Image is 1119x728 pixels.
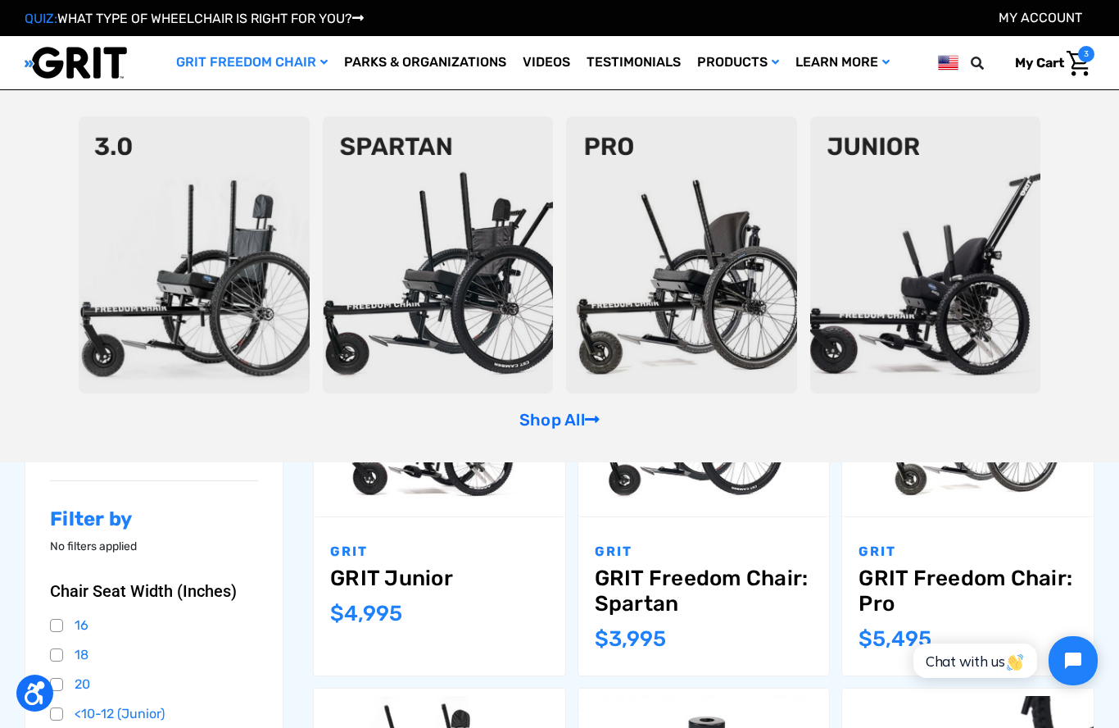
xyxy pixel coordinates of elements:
a: Testimonials [578,36,689,89]
img: spartan2.png [323,116,554,394]
a: Parks & Organizations [336,36,514,89]
img: us.png [938,52,958,73]
span: 3 [1078,46,1094,62]
p: No filters applied [50,538,258,555]
a: 16 [50,613,258,638]
p: GRIT [859,542,1077,562]
button: Chair Seat Width (Inches) [50,581,258,601]
input: Search [978,46,1003,80]
img: pro-chair.png [566,116,797,394]
span: $5,495 [859,626,931,652]
iframe: Tidio Chat [895,622,1112,699]
a: 18 [50,643,258,667]
a: QUIZ:WHAT TYPE OF WHEELCHAIR IS RIGHT FOR YOU? [25,11,364,26]
a: Account [999,10,1082,25]
h2: Filter by [50,507,258,531]
span: $3,995 [595,626,666,652]
a: GRIT Freedom Chair: Spartan,$3,995.00 [595,566,813,617]
span: My Cart [1015,55,1064,71]
img: GRIT All-Terrain Wheelchair and Mobility Equipment [25,46,127,80]
a: Products [689,36,787,89]
a: Learn More [787,36,898,89]
p: GRIT [595,542,813,562]
span: QUIZ: [25,11,57,26]
p: GRIT [330,542,549,562]
a: Videos [514,36,578,89]
a: GRIT Junior,$4,995.00 [330,566,549,591]
a: Cart with 3 items [1003,46,1094,80]
a: GRIT Freedom Chair: Pro,$5,495.00 [859,566,1077,617]
img: junior-chair.png [810,116,1041,394]
img: Cart [1067,51,1090,76]
img: 3point0.png [79,116,310,394]
span: $4,995 [330,601,402,626]
a: Shop All [519,410,600,430]
a: 20 [50,672,258,697]
a: GRIT Freedom Chair [168,36,336,89]
span: Chair Seat Width (Inches) [50,581,237,601]
a: <10-12 (Junior) [50,702,258,726]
